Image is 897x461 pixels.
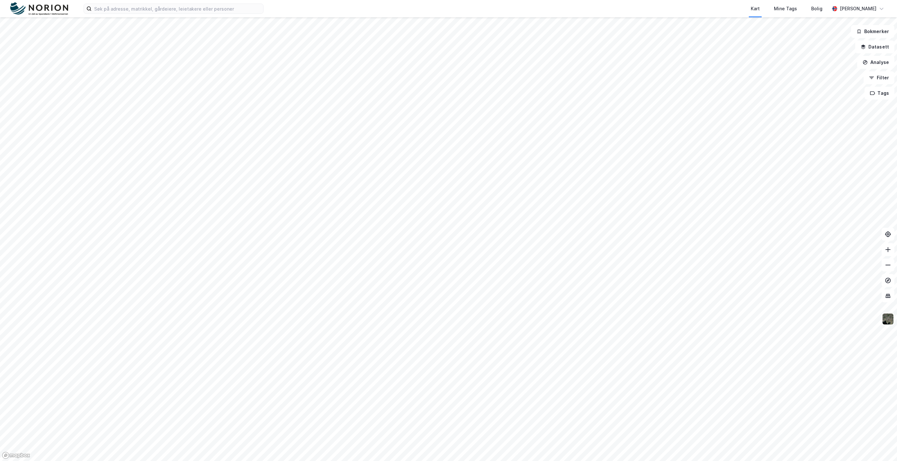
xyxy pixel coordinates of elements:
button: Tags [865,87,894,100]
button: Analyse [857,56,894,69]
div: Mine Tags [774,5,797,13]
div: Kart [751,5,760,13]
div: Bolig [811,5,822,13]
img: 9k= [882,313,894,325]
div: [PERSON_NAME] [840,5,876,13]
a: Mapbox homepage [2,452,30,459]
input: Søk på adresse, matrikkel, gårdeiere, leietakere eller personer [92,4,263,13]
button: Bokmerker [851,25,894,38]
button: Datasett [855,40,894,53]
img: norion-logo.80e7a08dc31c2e691866.png [10,2,68,15]
iframe: Chat Widget [865,430,897,461]
div: Kontrollprogram for chat [865,430,897,461]
button: Filter [864,71,894,84]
